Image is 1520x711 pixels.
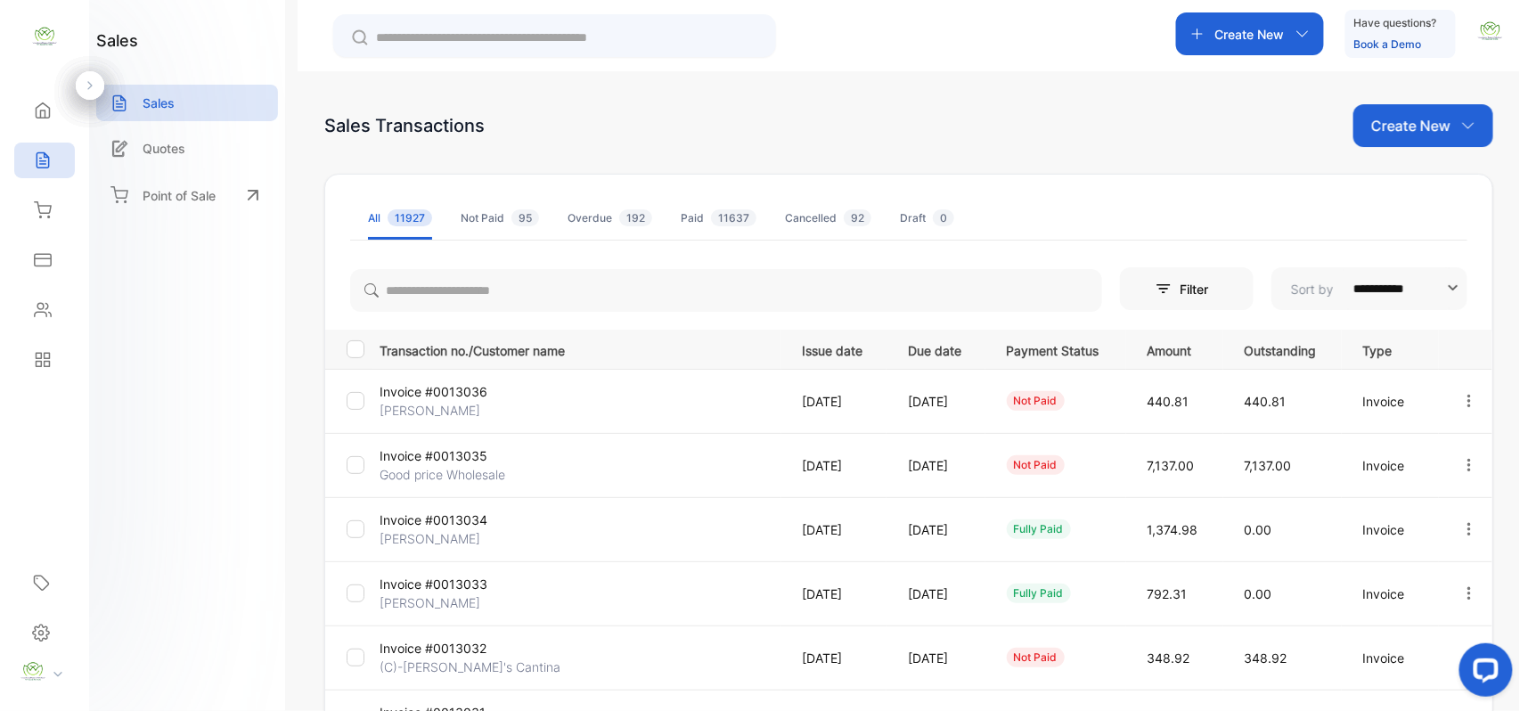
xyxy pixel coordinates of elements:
p: Invoice #0013035 [380,446,513,465]
p: Invoice #0013036 [380,382,513,401]
p: Amount [1148,338,1208,360]
p: [PERSON_NAME] [380,593,513,612]
p: Payment Status [1007,338,1111,360]
span: 0.00 [1245,522,1272,537]
p: [PERSON_NAME] [380,401,513,420]
p: Sort by [1291,280,1334,298]
p: Have questions? [1354,14,1437,32]
div: not paid [1007,455,1065,475]
p: Type [1363,338,1424,360]
span: 7,137.00 [1148,458,1195,473]
div: Paid [681,210,756,226]
button: Create New [1176,12,1324,55]
span: 440.81 [1245,394,1287,409]
p: Invoice [1363,456,1424,475]
button: Sort by [1271,267,1467,310]
span: 348.92 [1245,650,1287,666]
img: logo [31,23,58,50]
p: Good price Wholesale [380,465,513,484]
span: 11637 [711,209,756,226]
button: avatar [1477,12,1504,55]
div: fully paid [1007,584,1071,603]
div: Cancelled [785,210,871,226]
p: Invoice #0013033 [380,575,513,593]
a: Book a Demo [1354,37,1422,51]
span: 0 [933,209,954,226]
div: Not Paid [461,210,539,226]
p: [DATE] [908,520,969,539]
p: [DATE] [803,392,872,411]
span: 192 [619,209,652,226]
span: 92 [844,209,871,226]
h1: sales [96,29,138,53]
p: Invoice #0013034 [380,511,513,529]
img: profile [20,658,46,685]
img: avatar [1477,18,1504,45]
p: Create New [1215,25,1285,44]
span: 792.31 [1148,586,1188,601]
a: Point of Sale [96,176,278,215]
p: Quotes [143,139,185,158]
span: 11927 [388,209,432,226]
div: Sales Transactions [324,112,485,139]
a: Quotes [96,130,278,167]
iframe: LiveChat chat widget [1445,636,1520,711]
p: Due date [908,338,969,360]
p: Invoice [1363,649,1424,667]
div: Overdue [568,210,652,226]
div: Draft [900,210,954,226]
p: Invoice [1363,392,1424,411]
span: 348.92 [1148,650,1190,666]
div: not paid [1007,648,1065,667]
p: Outstanding [1245,338,1327,360]
p: Invoice #0013032 [380,639,513,658]
span: 440.81 [1148,394,1189,409]
span: 7,137.00 [1245,458,1292,473]
p: [DATE] [908,392,969,411]
div: not paid [1007,391,1065,411]
div: All [368,210,432,226]
p: Sales [143,94,175,112]
span: 1,374.98 [1148,522,1198,537]
p: Invoice [1363,584,1424,603]
p: Create New [1371,115,1451,136]
span: 0.00 [1245,586,1272,601]
p: (C)-[PERSON_NAME]'s Cantina [380,658,560,676]
p: [DATE] [908,649,969,667]
p: Point of Sale [143,186,216,205]
p: [DATE] [908,584,969,603]
p: Issue date [803,338,872,360]
p: [DATE] [908,456,969,475]
p: [DATE] [803,456,872,475]
p: [PERSON_NAME] [380,529,513,548]
p: Invoice [1363,520,1424,539]
p: [DATE] [803,520,872,539]
p: Transaction no./Customer name [380,338,780,360]
a: Sales [96,85,278,121]
p: [DATE] [803,584,872,603]
button: Create New [1353,104,1493,147]
span: 95 [511,209,539,226]
p: [DATE] [803,649,872,667]
div: fully paid [1007,519,1071,539]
